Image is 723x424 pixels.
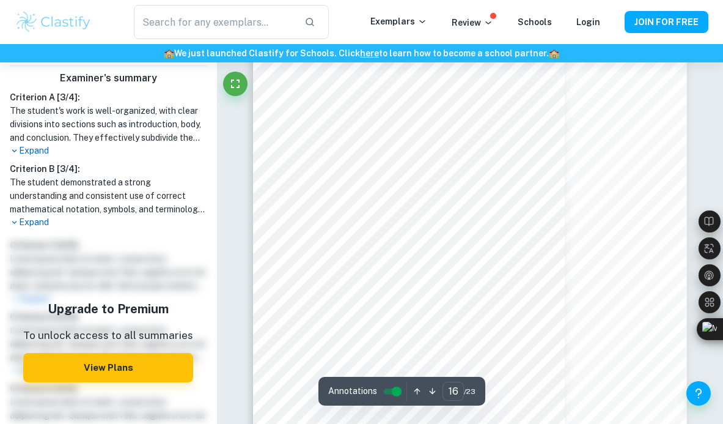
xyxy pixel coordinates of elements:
span: 🏫 [549,48,559,58]
h1: The student's work is well-organized, with clear divisions into sections such as introduction, bo... [10,104,207,144]
p: Expand [10,216,207,229]
h6: Criterion B [ 3 / 4 ]: [10,162,207,176]
p: To unlock access to all summaries [23,328,193,344]
a: Login [576,17,600,27]
h6: We just launched Clastify for Schools. Click to learn how to become a school partner. [2,46,721,60]
img: Clastify logo [15,10,92,34]
input: Search for any exemplars... [134,5,295,39]
h6: Examiner's summary [5,71,212,86]
p: Exemplars [370,15,427,28]
button: JOIN FOR FREE [625,11,708,33]
span: Annotations [328,385,377,398]
span: 🏫 [164,48,174,58]
a: Schools [518,17,552,27]
button: Help and Feedback [686,381,711,406]
h1: The student demonstrated a strong understanding and consistent use of correct mathematical notati... [10,176,207,216]
button: Fullscreen [223,72,248,96]
button: View Plans [23,353,193,382]
p: Expand [10,144,207,157]
p: Review [452,16,493,29]
span: / 23 [464,386,475,397]
a: here [360,48,379,58]
h6: Criterion A [ 3 / 4 ]: [10,91,207,104]
h5: Upgrade to Premium [23,300,193,318]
